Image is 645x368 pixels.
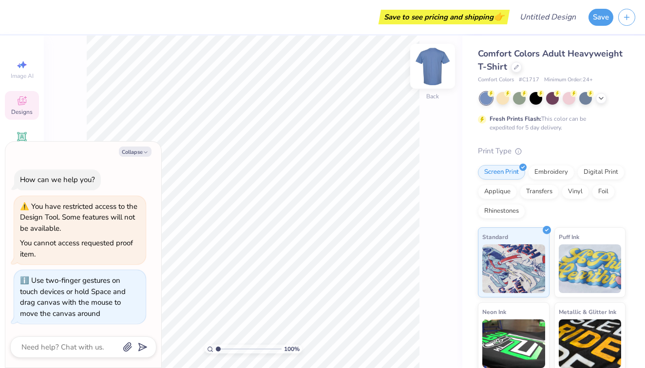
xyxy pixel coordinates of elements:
[544,76,593,84] span: Minimum Order: 24 +
[559,232,579,242] span: Puff Ink
[490,115,541,123] strong: Fresh Prints Flash:
[478,165,525,180] div: Screen Print
[482,244,545,293] img: Standard
[20,276,126,318] div: Use two-finger gestures on touch devices or hold Space and drag canvas with the mouse to move the...
[528,165,574,180] div: Embroidery
[413,47,452,86] img: Back
[11,108,33,116] span: Designs
[284,345,300,353] span: 100 %
[519,76,539,84] span: # C1717
[577,165,625,180] div: Digital Print
[490,114,609,132] div: This color can be expedited for 5 day delivery.
[592,184,615,199] div: Foil
[426,92,439,101] div: Back
[559,319,622,368] img: Metallic & Glitter Ink
[11,72,34,80] span: Image AI
[559,244,622,293] img: Puff Ink
[588,9,613,26] button: Save
[482,319,545,368] img: Neon Ink
[482,307,506,317] span: Neon Ink
[482,232,508,242] span: Standard
[20,202,137,233] div: You have restricted access to the Design Tool. Some features will not be available.
[559,307,616,317] span: Metallic & Glitter Ink
[20,238,133,259] div: You cannot access requested proof item.
[520,184,559,199] div: Transfers
[119,147,152,157] button: Collapse
[478,204,525,219] div: Rhinestones
[478,76,514,84] span: Comfort Colors
[381,10,507,24] div: Save to see pricing and shipping
[20,175,95,184] div: How can we help you?
[478,48,623,73] span: Comfort Colors Adult Heavyweight T-Shirt
[493,11,504,22] span: 👉
[562,184,589,199] div: Vinyl
[512,7,584,27] input: Untitled Design
[478,184,517,199] div: Applique
[478,146,626,157] div: Print Type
